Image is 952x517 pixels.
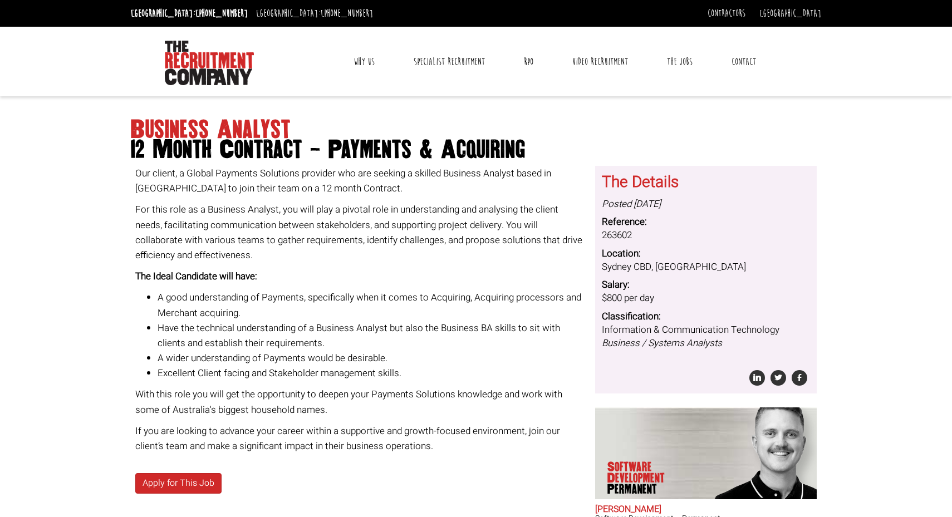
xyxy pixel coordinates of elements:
[135,424,587,454] p: If you are looking to advance your career within a supportive and growth-focused environment, joi...
[135,269,257,283] strong: The Ideal Candidate will have:
[607,461,693,495] p: Software Development
[602,247,810,260] dt: Location:
[710,407,817,499] img: Sam Williamson does Software Development Permanent
[602,174,810,191] h3: The Details
[135,387,587,417] p: With this role you will get the opportunity to deepen your Payments Solutions knowledge and work ...
[135,473,222,494] a: Apply for This Job
[135,202,587,263] p: For this role as a Business Analyst, you will play a pivotal role in understanding and analysing ...
[158,321,587,351] li: Have the technical understanding of a Business Analyst but also the Business BA skills to sit wit...
[602,336,722,350] i: Business / Systems Analysts
[516,48,542,76] a: RPO
[253,4,376,22] li: [GEOGRAPHIC_DATA]:
[602,197,661,211] i: Posted [DATE]
[158,351,587,366] li: A wider understanding of Payments would be desirable.
[595,505,817,515] h2: [PERSON_NAME]
[321,7,373,19] a: [PHONE_NUMBER]
[345,48,383,76] a: Why Us
[405,48,493,76] a: Specialist Recruitment
[131,120,821,160] h1: Business Analyst
[158,290,587,320] li: A good understanding of Payments, specifically when it comes to Acquiring, Acquiring processors a...
[158,366,587,381] li: Excellent Client facing and Stakeholder management skills.
[135,166,587,196] p: Our client, a Global Payments Solutions provider who are seeking a skilled Business Analyst based...
[165,41,254,85] img: The Recruitment Company
[759,7,821,19] a: [GEOGRAPHIC_DATA]
[602,310,810,323] dt: Classification:
[708,7,745,19] a: Contractors
[602,260,810,274] dd: Sydney CBD, [GEOGRAPHIC_DATA]
[195,7,248,19] a: [PHONE_NUMBER]
[602,323,810,351] dd: Information & Communication Technology
[659,48,701,76] a: The Jobs
[602,292,810,305] dd: $800 per day
[564,48,636,76] a: Video Recruitment
[602,215,810,229] dt: Reference:
[723,48,764,76] a: Contact
[602,278,810,292] dt: Salary:
[607,484,693,495] span: Permanent
[128,4,251,22] li: [GEOGRAPHIC_DATA]:
[131,140,821,160] span: 12 Month Contract - Payments & Acquiring
[602,229,810,242] dd: 263602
